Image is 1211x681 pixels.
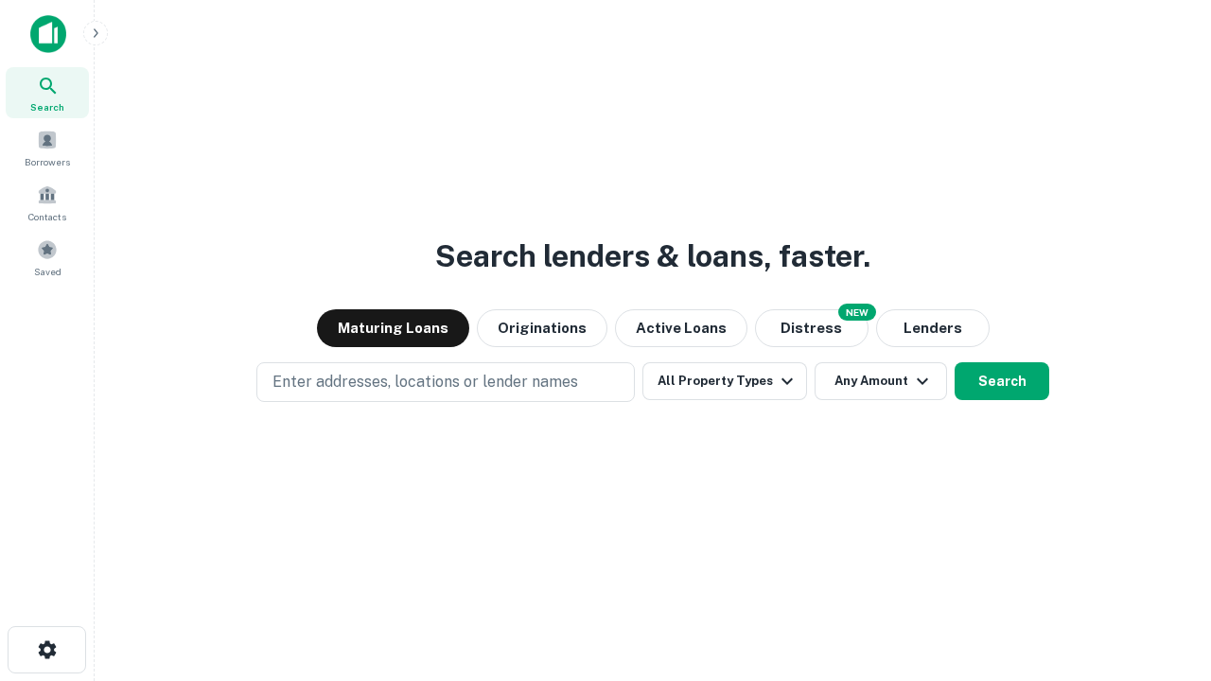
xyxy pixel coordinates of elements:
[272,371,578,393] p: Enter addresses, locations or lender names
[955,362,1049,400] button: Search
[435,234,870,279] h3: Search lenders & loans, faster.
[6,122,89,173] a: Borrowers
[6,232,89,283] a: Saved
[317,309,469,347] button: Maturing Loans
[1116,530,1211,620] iframe: Chat Widget
[642,362,807,400] button: All Property Types
[256,362,635,402] button: Enter addresses, locations or lender names
[30,15,66,53] img: capitalize-icon.png
[30,99,64,114] span: Search
[6,177,89,228] a: Contacts
[28,209,66,224] span: Contacts
[755,309,869,347] button: Search distressed loans with lien and other non-mortgage details.
[6,67,89,118] a: Search
[25,154,70,169] span: Borrowers
[615,309,747,347] button: Active Loans
[815,362,947,400] button: Any Amount
[477,309,607,347] button: Originations
[838,304,876,321] div: NEW
[876,309,990,347] button: Lenders
[34,264,61,279] span: Saved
